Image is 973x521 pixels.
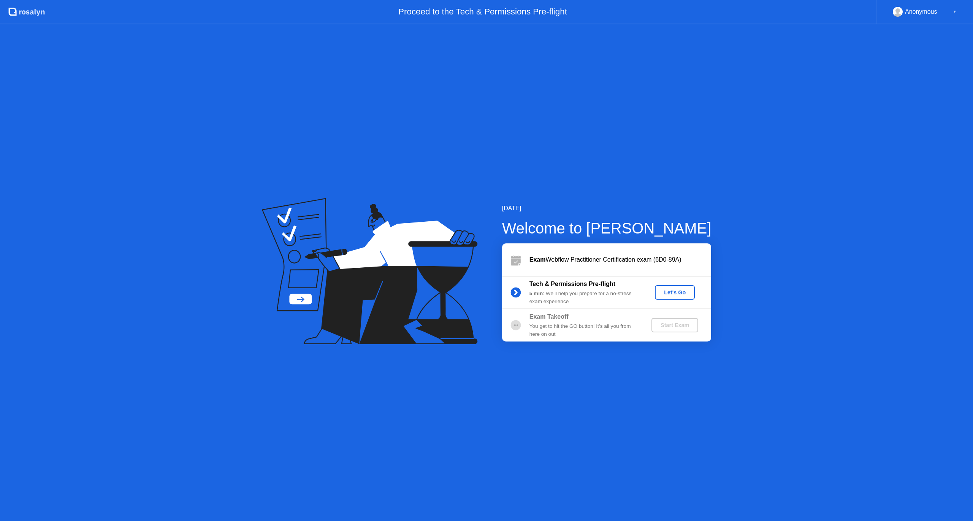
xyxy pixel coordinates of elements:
[529,255,711,264] div: Webflow Practitioner Certification exam (6D0-89A)
[529,256,546,263] b: Exam
[502,217,712,240] div: Welcome to [PERSON_NAME]
[655,285,695,300] button: Let's Go
[651,318,698,332] button: Start Exam
[502,204,712,213] div: [DATE]
[529,281,615,287] b: Tech & Permissions Pre-flight
[905,7,937,17] div: Anonymous
[529,290,639,305] div: : We’ll help you prepare for a no-stress exam experience
[529,322,639,338] div: You get to hit the GO button! It’s all you from here on out
[658,289,692,295] div: Let's Go
[529,291,543,296] b: 5 min
[654,322,695,328] div: Start Exam
[529,313,569,320] b: Exam Takeoff
[953,7,957,17] div: ▼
